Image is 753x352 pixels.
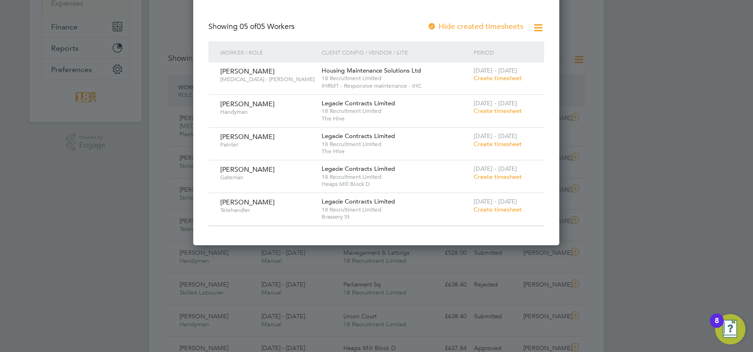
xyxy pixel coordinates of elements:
[427,22,523,31] label: Hide created timesheets
[715,321,719,333] div: 8
[322,107,469,115] span: 18 Recruitment Limited
[322,66,421,74] span: Housing Maintenance Solutions Ltd
[319,41,471,63] div: Client Config / Vendor / Site
[474,74,522,82] span: Create timesheet
[471,41,535,63] div: Period
[322,180,469,188] span: Heaps Mill Block D
[322,197,395,205] span: Legacie Contracts Limited
[220,174,314,181] span: Gateman
[322,206,469,213] span: 18 Recruitment Limited
[322,165,395,173] span: Legacie Contracts Limited
[220,165,275,174] span: [PERSON_NAME]
[220,67,275,75] span: [PERSON_NAME]
[715,314,745,344] button: Open Resource Center, 8 new notifications
[322,213,469,221] span: Brassery St
[220,100,275,108] span: [PERSON_NAME]
[322,74,469,82] span: 18 Recruitment Limited
[240,22,257,31] span: 05 of
[220,198,275,206] span: [PERSON_NAME]
[322,148,469,155] span: The Hive
[474,107,522,115] span: Create timesheet
[474,99,517,107] span: [DATE] - [DATE]
[474,173,522,181] span: Create timesheet
[474,205,522,213] span: Create timesheet
[220,141,314,148] span: Painter
[220,75,314,83] span: [MEDICAL_DATA] - [PERSON_NAME]
[322,115,469,122] span: The Hive
[474,165,517,173] span: [DATE] - [DATE]
[322,99,395,107] span: Legacie Contracts Limited
[220,132,275,141] span: [PERSON_NAME]
[474,197,517,205] span: [DATE] - [DATE]
[220,108,314,116] span: Handyman
[474,132,517,140] span: [DATE] - [DATE]
[220,206,314,214] span: Telehandler
[322,132,395,140] span: Legacie Contracts Limited
[474,140,522,148] span: Create timesheet
[240,22,295,31] span: 05 Workers
[322,140,469,148] span: 18 Recruitment Limited
[218,41,319,63] div: Worker / Role
[474,66,517,74] span: [DATE] - [DATE]
[322,173,469,181] span: 18 Recruitment Limited
[208,22,296,32] div: Showing
[322,82,469,90] span: IHRMT - Responsive maintenance - IHC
